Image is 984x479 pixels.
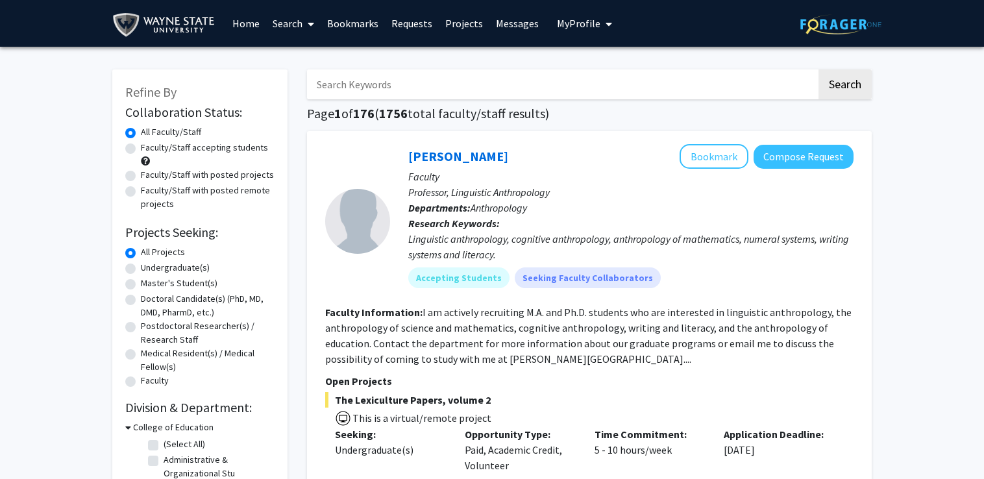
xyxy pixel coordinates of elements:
[335,426,445,442] p: Seeking:
[408,169,854,184] p: Faculty
[112,10,221,40] img: Wayne State University Logo
[408,231,854,262] div: Linguistic anthropology, cognitive anthropology, anthropology of mathematics, numeral systems, wr...
[754,145,854,169] button: Compose Request to Stephen Chrisomalis
[141,168,274,182] label: Faculty/Staff with posted projects
[141,374,169,387] label: Faculty
[141,125,201,139] label: All Faculty/Staff
[680,144,748,169] button: Add Stephen Chrisomalis to Bookmarks
[125,400,275,415] h2: Division & Department:
[439,1,489,46] a: Projects
[141,245,185,259] label: All Projects
[125,84,177,100] span: Refine By
[164,437,205,451] label: (Select All)
[714,426,844,473] div: [DATE]
[307,106,872,121] h1: Page of ( total faculty/staff results)
[133,421,214,434] h3: College of Education
[724,426,834,442] p: Application Deadline:
[353,105,375,121] span: 176
[141,347,275,374] label: Medical Resident(s) / Medical Fellow(s)
[379,105,408,121] span: 1756
[489,1,545,46] a: Messages
[266,1,321,46] a: Search
[595,426,705,442] p: Time Commitment:
[408,184,854,200] p: Professor, Linguistic Anthropology
[325,306,423,319] b: Faculty Information:
[557,17,600,30] span: My Profile
[321,1,385,46] a: Bookmarks
[408,148,508,164] a: [PERSON_NAME]
[385,1,439,46] a: Requests
[325,373,854,389] p: Open Projects
[325,306,852,365] fg-read-more: I am actively recruiting M.A. and Ph.D. students who are interested in linguistic anthropology, t...
[141,292,275,319] label: Doctoral Candidate(s) (PhD, MD, DMD, PharmD, etc.)
[141,319,275,347] label: Postdoctoral Researcher(s) / Research Staff
[585,426,715,473] div: 5 - 10 hours/week
[226,1,266,46] a: Home
[125,104,275,120] h2: Collaboration Status:
[141,261,210,275] label: Undergraduate(s)
[334,105,341,121] span: 1
[408,267,510,288] mat-chip: Accepting Students
[141,276,217,290] label: Master's Student(s)
[141,184,275,211] label: Faculty/Staff with posted remote projects
[351,411,491,424] span: This is a virtual/remote project
[408,201,471,214] b: Departments:
[10,421,55,469] iframe: Chat
[125,225,275,240] h2: Projects Seeking:
[455,426,585,473] div: Paid, Academic Credit, Volunteer
[471,201,527,214] span: Anthropology
[325,392,854,408] span: The Lexiculture Papers, volume 2
[307,69,817,99] input: Search Keywords
[515,267,661,288] mat-chip: Seeking Faculty Collaborators
[818,69,872,99] button: Search
[800,14,881,34] img: ForagerOne Logo
[141,141,268,154] label: Faculty/Staff accepting students
[465,426,575,442] p: Opportunity Type:
[408,217,500,230] b: Research Keywords:
[335,442,445,458] div: Undergraduate(s)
